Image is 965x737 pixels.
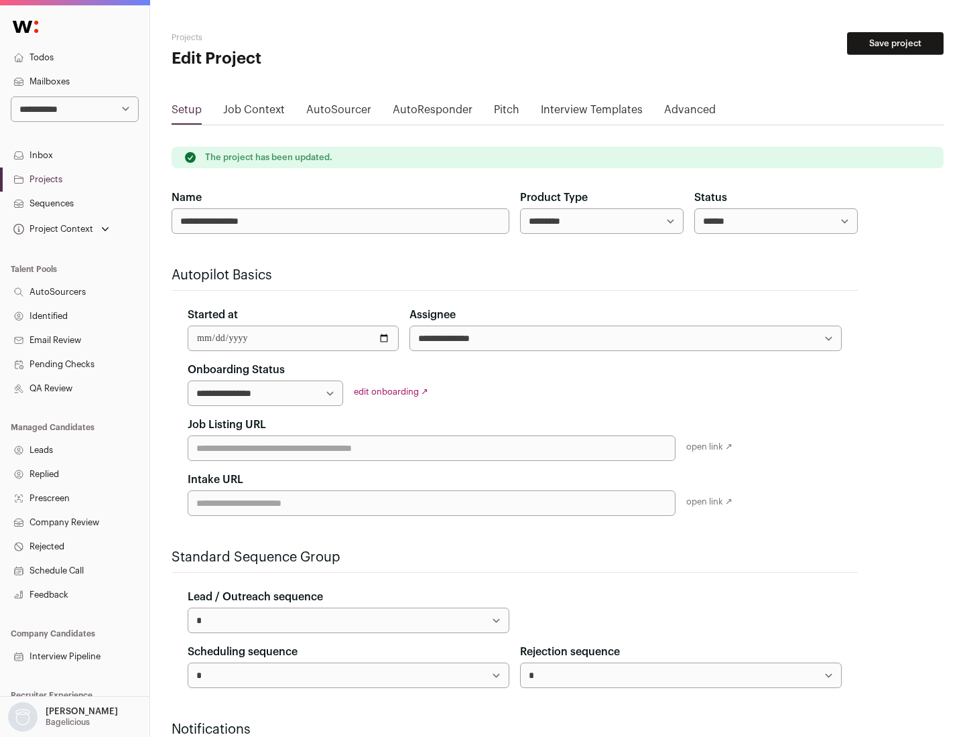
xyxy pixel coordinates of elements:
a: Setup [172,102,202,123]
h2: Standard Sequence Group [172,548,858,567]
button: Open dropdown [5,702,121,732]
a: Job Context [223,102,285,123]
h1: Edit Project [172,48,429,70]
button: Open dropdown [11,220,112,239]
h2: Autopilot Basics [172,266,858,285]
img: nopic.png [8,702,38,732]
a: edit onboarding ↗ [354,387,428,396]
a: Pitch [494,102,519,123]
label: Lead / Outreach sequence [188,589,323,605]
h2: Projects [172,32,429,43]
p: The project has been updated. [205,152,332,163]
a: AutoResponder [393,102,472,123]
label: Scheduling sequence [188,644,298,660]
a: Interview Templates [541,102,643,123]
a: Advanced [664,102,716,123]
label: Assignee [409,307,456,323]
label: Rejection sequence [520,644,620,660]
p: [PERSON_NAME] [46,706,118,717]
label: Onboarding Status [188,362,285,378]
label: Job Listing URL [188,417,266,433]
label: Started at [188,307,238,323]
label: Product Type [520,190,588,206]
button: Save project [847,32,944,55]
a: AutoSourcer [306,102,371,123]
label: Name [172,190,202,206]
div: Project Context [11,224,93,234]
label: Status [694,190,727,206]
label: Intake URL [188,472,243,488]
p: Bagelicious [46,717,90,728]
img: Wellfound [5,13,46,40]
